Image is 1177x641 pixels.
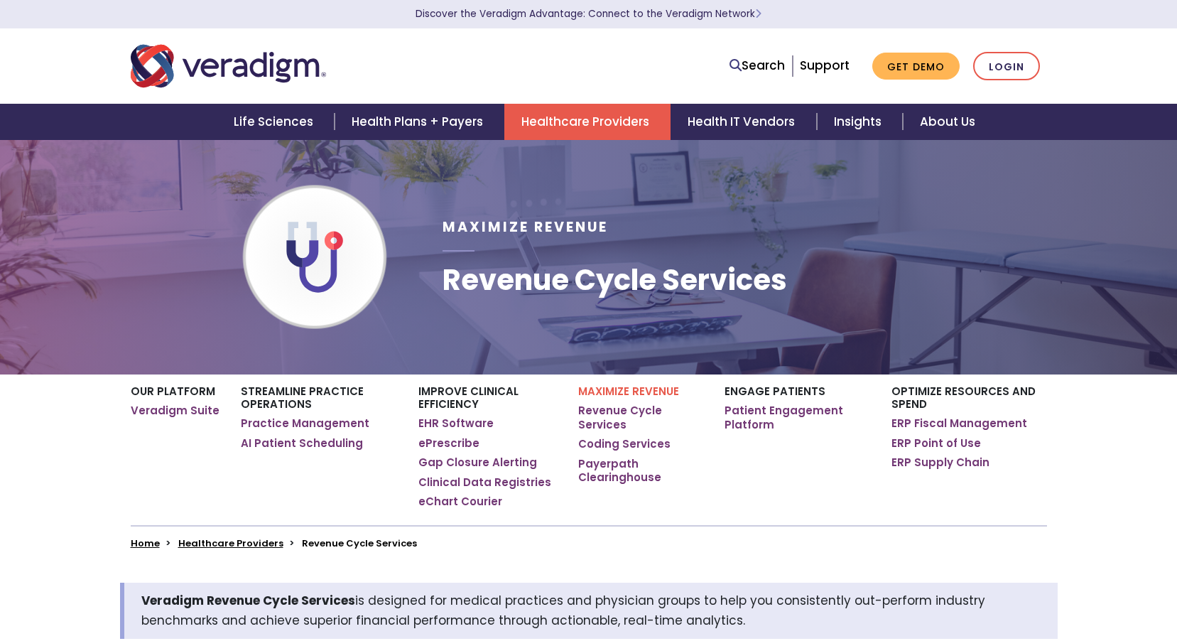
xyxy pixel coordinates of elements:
[416,7,761,21] a: Discover the Veradigm Advantage: Connect to the Veradigm NetworkLearn More
[418,436,479,451] a: ePrescribe
[973,52,1040,81] a: Login
[725,404,870,431] a: Patient Engagement Platform
[800,57,850,74] a: Support
[755,7,761,21] span: Learn More
[504,104,671,140] a: Healthcare Providers
[578,457,703,485] a: Payerpath Clearinghouse
[817,104,903,140] a: Insights
[903,104,992,140] a: About Us
[443,263,787,297] h1: Revenue Cycle Services
[418,495,502,509] a: eChart Courier
[131,537,160,550] a: Home
[418,475,551,490] a: Clinical Data Registries
[729,56,785,75] a: Search
[891,416,1027,431] a: ERP Fiscal Management
[217,104,335,140] a: Life Sciences
[335,104,504,140] a: Health Plans + Payers
[241,436,363,451] a: AI Patient Scheduling
[443,217,608,237] span: Maximize Revenue
[141,592,985,628] span: is designed for medical practices and physician groups to help you consistently out-perform indus...
[891,456,989,470] a: ERP Supply Chain
[671,104,816,140] a: Health IT Vendors
[418,456,537,470] a: Gap Closure Alerting
[141,592,355,609] strong: Veradigm Revenue Cycle Services
[891,436,981,451] a: ERP Point of Use
[578,404,703,431] a: Revenue Cycle Services
[578,437,671,451] a: Coding Services
[872,53,960,80] a: Get Demo
[131,404,219,418] a: Veradigm Suite
[418,416,494,431] a: EHR Software
[178,537,283,550] a: Healthcare Providers
[241,416,369,431] a: Practice Management
[131,43,326,90] img: Veradigm logo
